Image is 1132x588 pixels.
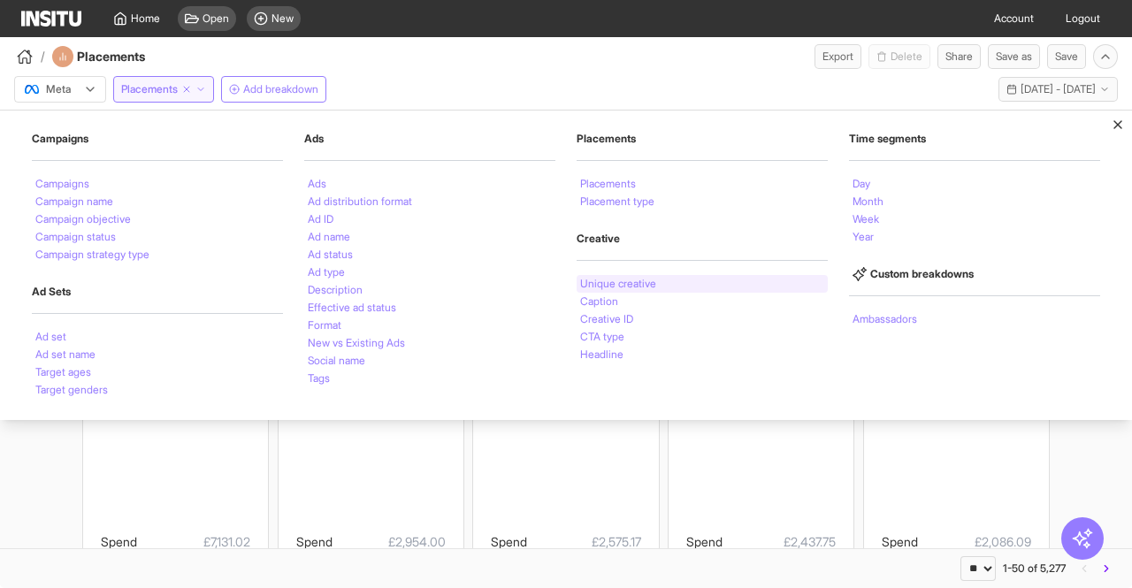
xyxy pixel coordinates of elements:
[853,232,874,242] li: Year
[998,77,1118,102] button: [DATE] - [DATE]
[308,267,345,278] li: Ad type
[35,179,89,189] li: Campaigns
[308,285,363,295] li: Description
[308,302,396,313] li: Effective ad status
[308,214,333,225] li: Ad ID
[1003,561,1066,576] div: 1-50 of 5,277
[308,338,405,348] li: New vs Existing Ads
[308,196,412,207] li: Ad distribution format
[577,132,828,146] h2: Placements
[868,44,930,69] button: Delete
[1047,44,1086,69] button: Save
[35,332,66,342] li: Ad set
[35,385,108,395] li: Target genders
[131,11,160,26] span: Home
[580,349,623,360] li: Headline
[35,349,96,360] li: Ad set name
[580,332,624,342] li: CTA type
[580,196,654,207] li: Placement type
[853,314,917,325] li: Ambassadors
[580,296,618,307] li: Caption
[1021,82,1096,96] span: [DATE] - [DATE]
[14,46,45,67] button: /
[308,320,341,331] li: Format
[937,44,981,69] button: Share
[32,132,283,146] h2: Campaigns
[308,355,365,366] li: Social name
[580,179,636,189] li: Placements
[21,11,81,27] img: Logo
[35,232,116,242] li: Campaign status
[580,279,656,289] li: Unique creative
[868,44,930,69] span: You cannot delete a preset report.
[41,48,45,65] span: /
[853,196,883,207] li: Month
[77,48,193,65] h4: Placements
[308,232,350,242] li: Ad name
[849,132,1100,146] h2: Time segments
[304,132,555,146] h2: Ads
[35,214,131,225] li: Campaign objective
[988,44,1040,69] button: Save as
[853,214,879,225] li: Week
[308,179,326,189] li: Ads
[815,44,861,69] button: Export
[853,179,870,189] li: Day
[577,232,828,246] h2: Creative
[308,373,330,384] li: Tags
[52,46,193,67] div: Placements
[221,76,326,103] button: Add breakdown
[308,249,353,260] li: Ad status
[243,82,318,96] span: Add breakdown
[272,11,294,26] span: New
[35,367,91,378] li: Target ages
[121,82,178,96] span: Placements
[849,267,1100,281] h2: Custom breakdowns
[580,314,633,325] li: Creative ID
[35,249,149,260] li: Campaign strategy type
[35,196,113,207] li: Campaign name
[32,285,283,299] h2: Ad Sets
[113,76,214,103] button: Placements
[203,11,229,26] span: Open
